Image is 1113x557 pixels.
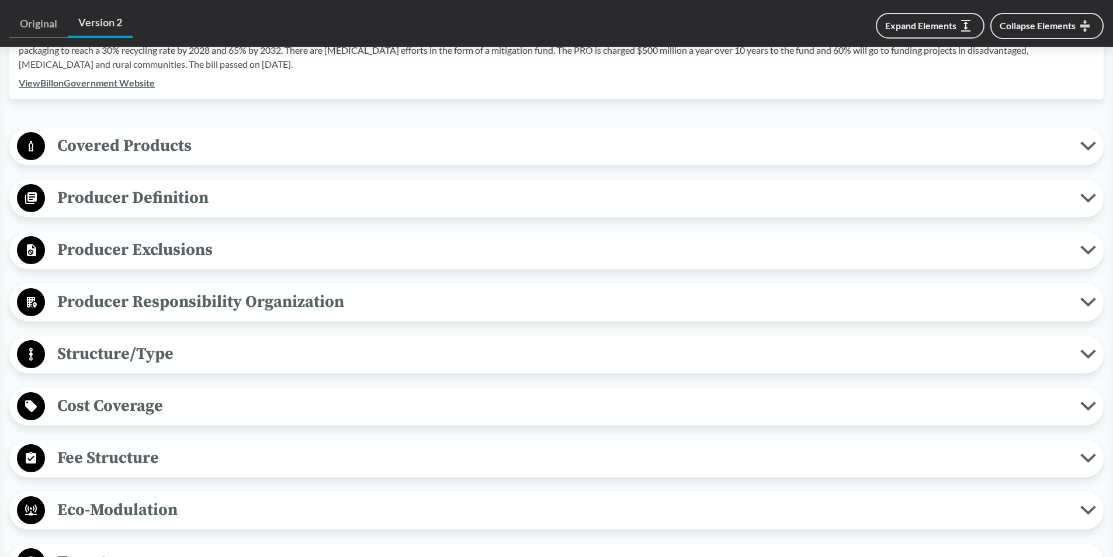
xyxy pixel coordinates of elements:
span: Structure/Type [45,341,1080,367]
button: Collapse Elements [990,13,1104,39]
button: Covered Products [13,132,1100,161]
button: Structure/Type [13,340,1100,369]
button: Eco-Modulation [13,496,1100,525]
p: SB 54 creates an EPR program for printed paper and packaging. The bill includes requirements in r... [19,29,1094,71]
span: Covered Products [45,133,1080,159]
span: Cost Coverage [45,393,1080,419]
button: Producer Definition [13,184,1100,213]
button: Expand Elements [876,13,984,39]
span: Producer Exclusions [45,237,1080,263]
a: ViewBillonGovernment Website [19,77,155,88]
span: Eco-Modulation [45,497,1080,523]
button: Producer Exclusions [13,236,1100,265]
span: Producer Definition [45,185,1080,211]
button: Producer Responsibility Organization [13,288,1100,317]
button: Fee Structure [13,444,1100,473]
a: Version 2 [68,9,133,38]
span: Fee Structure [45,445,1080,471]
button: Cost Coverage [13,392,1100,421]
span: Producer Responsibility Organization [45,289,1080,315]
a: Original [9,11,68,37]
